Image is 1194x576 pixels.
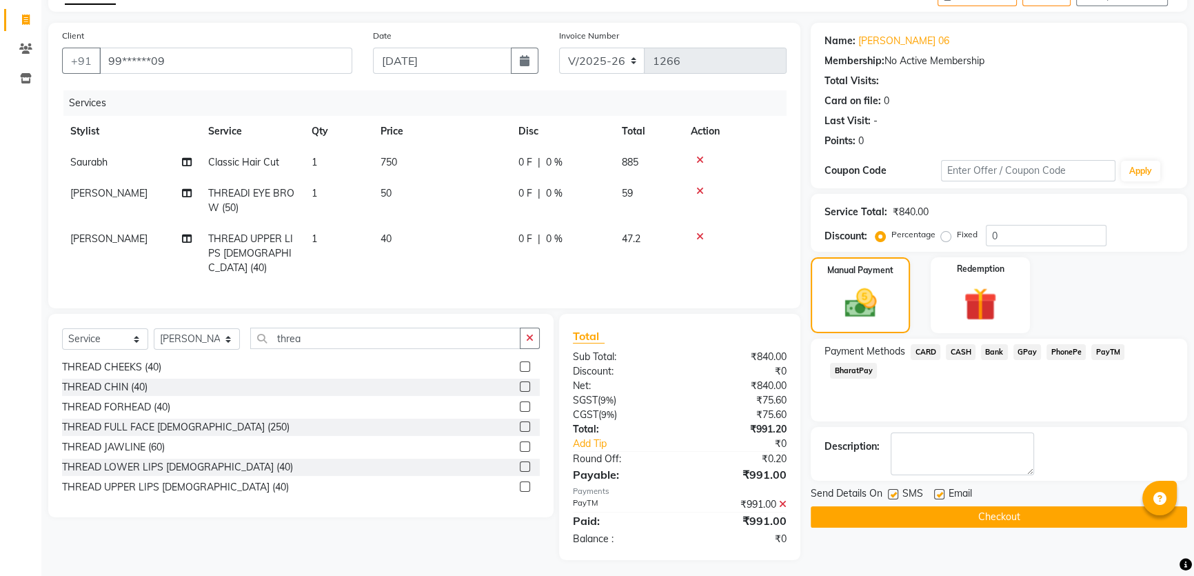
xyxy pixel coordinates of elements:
a: Add Tip [563,437,700,451]
span: SGST [573,394,598,406]
span: 0 F [518,155,532,170]
th: Price [372,116,510,147]
input: Search by Name/Mobile/Email/Code [99,48,352,74]
div: Total Visits: [824,74,879,88]
span: Total [573,329,605,344]
span: 885 [622,156,638,168]
div: Service Total: [824,205,887,219]
th: Total [614,116,682,147]
span: SMS [902,486,923,504]
span: CARD [911,344,940,360]
span: CASH [946,344,975,360]
div: Balance : [563,532,680,546]
span: 9% [600,395,614,406]
span: 40 [381,232,392,245]
span: Payment Methods [824,344,905,359]
th: Service [200,116,303,147]
span: CGST [573,408,598,421]
div: Paid: [563,513,680,529]
span: 0 % [546,155,563,170]
span: 0 F [518,232,532,246]
div: ₹991.00 [680,513,797,529]
span: GPay [1013,344,1042,360]
span: | [538,155,540,170]
span: 750 [381,156,397,168]
div: THREAD FULL FACE [DEMOGRAPHIC_DATA] (250) [62,420,290,435]
th: Disc [510,116,614,147]
div: ₹0 [680,364,797,379]
span: | [538,232,540,246]
div: ₹75.60 [680,408,797,422]
input: Search or Scan [250,328,520,349]
div: - [873,114,878,128]
span: THREAD UPPER LIPS [DEMOGRAPHIC_DATA] (40) [208,232,293,274]
span: Send Details On [811,486,882,504]
span: 9% [601,409,614,420]
span: Bank [981,344,1008,360]
button: +91 [62,48,101,74]
span: 1 [312,156,317,168]
label: Fixed [957,228,978,241]
span: 47.2 [622,232,640,245]
div: ₹0 [699,437,797,451]
span: [PERSON_NAME] [70,232,148,245]
div: ₹75.60 [680,393,797,408]
div: Name: [824,34,856,48]
th: Action [682,116,787,147]
div: THREAD FORHEAD (40) [62,400,170,415]
div: Payable: [563,466,680,483]
div: THREAD CHIN (40) [62,380,148,395]
span: BharatPay [830,363,877,379]
div: Net: [563,379,680,393]
div: Membership: [824,54,884,68]
div: ( ) [563,393,680,408]
span: 59 [622,187,633,199]
label: Invoice Number [559,30,619,42]
img: _gift.svg [953,284,1007,325]
div: THREAD UPPER LIPS [DEMOGRAPHIC_DATA] (40) [62,480,289,495]
div: Coupon Code [824,163,941,178]
div: ₹991.00 [680,497,797,512]
button: Apply [1121,161,1160,181]
div: ₹840.00 [680,379,797,393]
label: Manual Payment [827,264,893,277]
div: Services [63,90,797,116]
div: Description: [824,439,880,454]
div: THREAD CHEEKS (40) [62,360,161,375]
div: THREAD LOWER LIPS [DEMOGRAPHIC_DATA] (40) [62,460,293,475]
input: Enter Offer / Coupon Code [941,160,1115,181]
div: PayTM [563,497,680,512]
span: 50 [381,187,392,199]
div: Payments [573,486,787,497]
span: Email [949,486,972,504]
a: [PERSON_NAME] 06 [858,34,949,48]
span: 1 [312,232,317,245]
span: 0 % [546,186,563,201]
span: 0 % [546,232,563,246]
div: ₹991.00 [680,466,797,483]
span: PhonePe [1046,344,1086,360]
div: ₹0 [680,532,797,546]
div: Discount: [563,364,680,379]
div: Total: [563,422,680,437]
span: Saurabh [70,156,108,168]
label: Date [373,30,392,42]
span: Classic Hair Cut [208,156,279,168]
th: Qty [303,116,372,147]
img: _cash.svg [835,285,887,321]
span: PayTM [1091,344,1124,360]
div: ₹991.20 [680,422,797,437]
div: ₹840.00 [893,205,929,219]
div: ₹840.00 [680,350,797,364]
div: Card on file: [824,94,881,108]
span: 1 [312,187,317,199]
span: 0 F [518,186,532,201]
span: | [538,186,540,201]
label: Client [62,30,84,42]
div: ( ) [563,408,680,422]
div: Points: [824,134,856,148]
div: Last Visit: [824,114,871,128]
th: Stylist [62,116,200,147]
div: No Active Membership [824,54,1173,68]
label: Percentage [891,228,935,241]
